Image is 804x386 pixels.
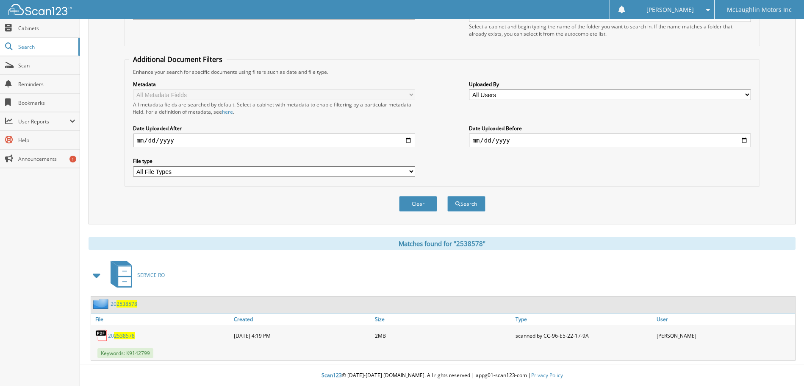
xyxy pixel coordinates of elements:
[133,125,415,132] label: Date Uploaded After
[8,4,72,15] img: scan123-logo-white.svg
[762,345,804,386] iframe: Chat Widget
[513,313,654,325] a: Type
[133,101,415,115] div: All metadata fields are searched by default. Select a cabinet with metadata to enable filtering b...
[93,299,111,309] img: folder2.png
[513,327,654,344] div: scanned by CC-96-E5-22-17-9A
[222,108,233,115] a: here
[105,258,165,292] a: SERVICE RO
[469,23,751,37] div: Select a cabinet and begin typing the name of the folder you want to search in. If the name match...
[129,55,227,64] legend: Additional Document Filters
[95,329,108,342] img: PDF.png
[18,155,75,162] span: Announcements
[654,327,795,344] div: [PERSON_NAME]
[373,313,513,325] a: Size
[18,99,75,106] span: Bookmarks
[69,156,76,162] div: 1
[469,125,751,132] label: Date Uploaded Before
[89,237,796,250] div: Matches found for "2538578"
[654,313,795,325] a: User
[18,137,75,144] span: Help
[137,271,165,279] span: SERVICE RO
[18,118,69,125] span: User Reports
[18,62,75,69] span: Scan
[469,134,751,147] input: end
[133,134,415,147] input: start
[18,81,75,88] span: Reminders
[447,196,485,212] button: Search
[232,327,372,344] div: [DATE] 4:19 PM
[97,348,153,358] span: Keywords: K9142799
[116,300,137,308] span: 2538578
[91,313,232,325] a: File
[108,332,135,339] a: 202538578
[531,372,563,379] a: Privacy Policy
[114,332,135,339] span: 2538578
[232,313,372,325] a: Created
[18,43,74,50] span: Search
[469,81,751,88] label: Uploaded By
[727,7,792,12] span: McLaughlin Motors Inc
[111,300,137,308] a: 202538578
[399,196,437,212] button: Clear
[133,81,415,88] label: Metadata
[18,25,75,32] span: Cabinets
[133,157,415,165] label: File type
[80,365,804,386] div: © [DATE]-[DATE] [DOMAIN_NAME]. All rights reserved | appg01-scan123-com |
[646,7,694,12] span: [PERSON_NAME]
[373,327,513,344] div: 2MB
[322,372,342,379] span: Scan123
[129,68,755,76] div: Enhance your search for specific documents using filters such as date and file type.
